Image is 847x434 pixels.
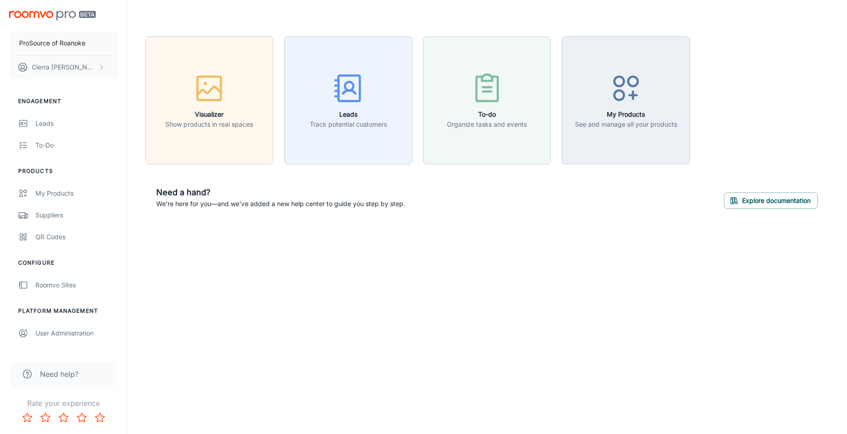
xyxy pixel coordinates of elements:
div: QR Codes [35,232,118,242]
h6: Visualizer [165,109,253,119]
p: See and manage all your products [575,119,677,129]
button: LeadsTrack potential customers [284,36,412,164]
button: My ProductsSee and manage all your products [562,36,690,164]
img: Roomvo PRO Beta [9,11,96,20]
p: Show products in real spaces [165,119,253,129]
h6: My Products [575,109,677,119]
div: Leads [35,118,118,128]
button: To-doOrganize tasks and events [423,36,551,164]
p: ProSource of Roanoke [19,38,85,48]
button: Cierra [PERSON_NAME] [9,55,118,79]
button: ProSource of Roanoke [9,31,118,55]
a: To-doOrganize tasks and events [423,95,551,104]
a: My ProductsSee and manage all your products [562,95,690,104]
p: We're here for you—and we've added a new help center to guide you step by step. [156,199,405,209]
div: Suppliers [35,210,118,220]
button: Explore documentation [724,192,818,209]
a: LeadsTrack potential customers [284,95,412,104]
div: To-do [35,140,118,150]
div: My Products [35,188,118,198]
p: Cierra [PERSON_NAME] [32,62,96,72]
p: Track potential customers [310,119,387,129]
a: Explore documentation [724,195,818,204]
button: VisualizerShow products in real spaces [145,36,273,164]
h6: Need a hand? [156,186,405,199]
p: Organize tasks and events [447,119,527,129]
h6: To-do [447,109,527,119]
h6: Leads [310,109,387,119]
